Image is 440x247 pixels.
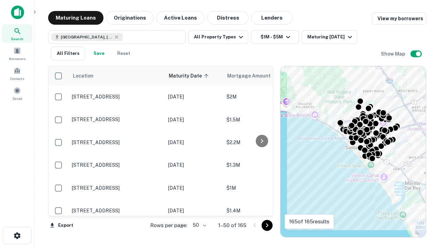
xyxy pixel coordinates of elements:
a: Contacts [2,64,32,83]
a: Search [2,24,32,43]
p: [DATE] [168,184,220,192]
p: [STREET_ADDRESS] [72,116,161,122]
a: View my borrowers [372,12,426,25]
p: [DATE] [168,93,220,101]
button: Go to next page [262,220,273,231]
p: [STREET_ADDRESS] [72,208,161,214]
p: 165 of 165 results [289,217,329,226]
button: Active Loans [156,11,205,25]
span: Contacts [10,76,24,81]
button: Maturing Loans [48,11,103,25]
button: Reset [113,47,135,60]
span: Mortgage Amount [227,72,279,80]
button: Export [48,220,75,231]
th: Location [68,66,165,85]
span: Saved [12,96,22,101]
div: Maturing [DATE] [307,33,354,41]
iframe: Chat Widget [406,192,440,225]
p: $1M [227,184,295,192]
h6: Show Map [381,50,406,58]
div: 50 [190,220,207,230]
button: All Property Types [188,30,248,44]
span: Search [11,36,23,42]
span: Location [73,72,93,80]
p: $2M [227,93,295,101]
p: [DATE] [168,116,220,123]
span: Borrowers [9,56,25,61]
p: $1.5M [227,116,295,123]
span: Maturity Date [169,72,211,80]
p: [STREET_ADDRESS] [72,185,161,191]
button: [GEOGRAPHIC_DATA], [GEOGRAPHIC_DATA], [GEOGRAPHIC_DATA] [48,30,186,44]
p: $1.4M [227,207,295,214]
p: 1–50 of 165 [218,221,246,230]
p: [DATE] [168,139,220,146]
button: Originations [106,11,154,25]
p: $1.3M [227,161,295,169]
p: $2.2M [227,139,295,146]
p: [DATE] [168,161,220,169]
p: [STREET_ADDRESS] [72,162,161,168]
button: Distress [207,11,249,25]
p: [STREET_ADDRESS] [72,94,161,100]
p: [STREET_ADDRESS] [72,139,161,145]
a: Saved [2,84,32,103]
button: Lenders [251,11,293,25]
button: Maturing [DATE] [302,30,357,44]
a: Borrowers [2,44,32,63]
img: capitalize-icon.png [11,5,24,19]
button: $1M - $5M [251,30,299,44]
th: Maturity Date [165,66,223,85]
p: [DATE] [168,207,220,214]
button: All Filters [51,47,85,60]
span: [GEOGRAPHIC_DATA], [GEOGRAPHIC_DATA], [GEOGRAPHIC_DATA] [61,34,112,40]
th: Mortgage Amount [223,66,299,85]
button: Save your search to get updates of matches that match your search criteria. [88,47,110,60]
div: 0 0 [280,66,426,237]
p: Rows per page: [150,221,187,230]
